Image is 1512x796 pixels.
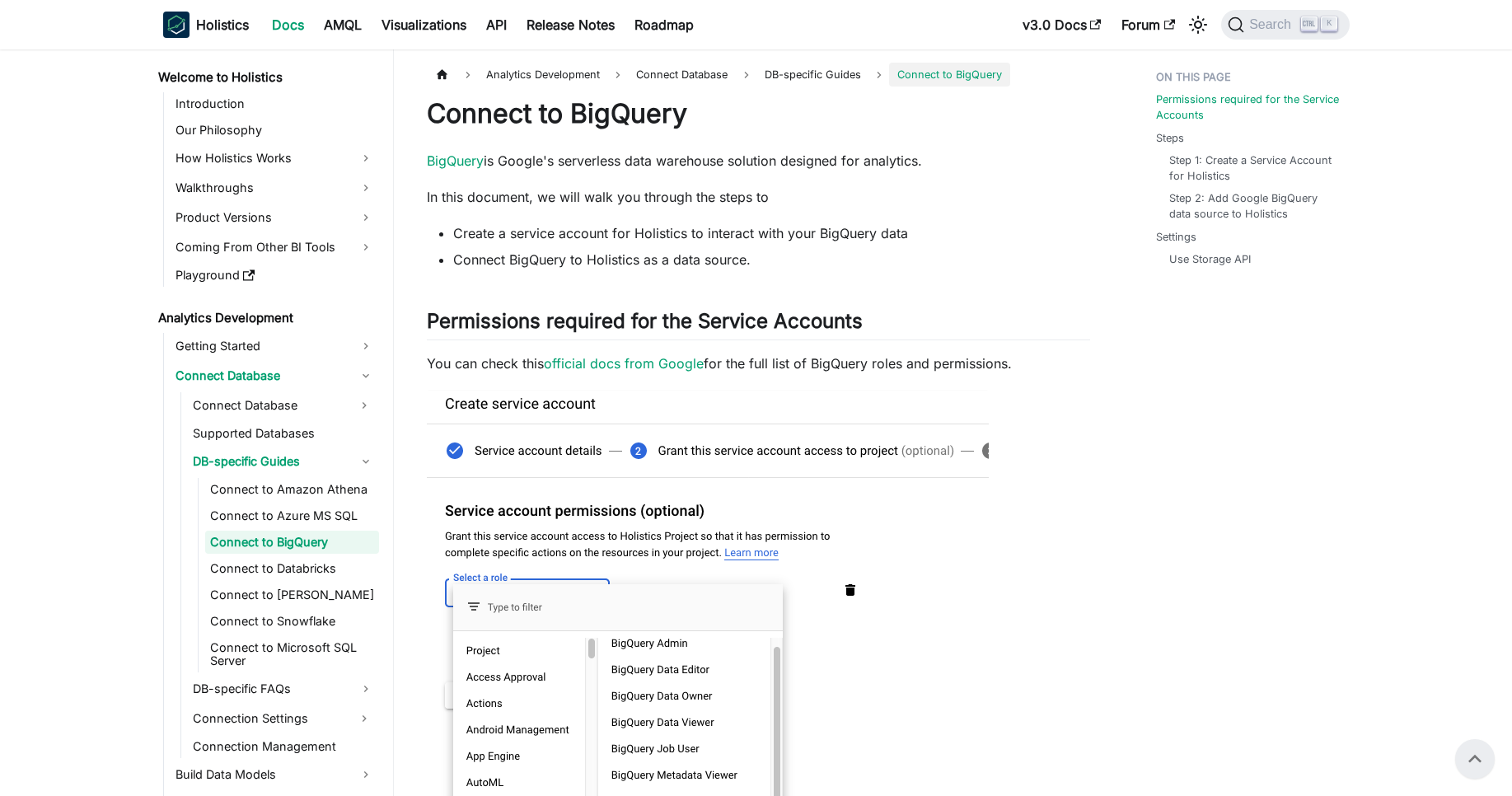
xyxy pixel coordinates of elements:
[427,63,458,87] a: Home page
[262,12,314,38] a: Docs
[1244,17,1301,32] span: Search
[453,250,1090,269] li: Connect BigQuery to Holistics as a data source.
[171,363,379,389] a: Connect Database
[171,204,379,231] a: Product Versions
[153,307,379,330] a: Analytics Development
[314,12,372,38] a: AMQL
[349,705,379,732] button: Expand sidebar category 'Connection Settings'
[372,12,476,38] a: Visualizations
[205,610,379,633] a: Connect to Snowflake
[205,636,379,672] a: Connect to Microsoft SQL Server
[171,92,379,115] a: Introduction
[171,264,379,287] a: Playground
[163,12,190,38] img: Holistics
[171,119,379,142] a: Our Philosophy
[625,12,704,38] a: Roadmap
[171,234,379,260] a: Coming From Other BI Tools
[476,12,517,38] a: API
[1156,130,1184,146] a: Steps
[188,735,379,758] a: Connection Management
[171,145,379,171] a: How Holistics Works
[427,354,1090,373] p: You can check this for the full list of BigQuery roles and permissions.
[163,12,249,38] a: HolisticsHolistics
[427,309,1090,340] h2: Permissions required for the Service Accounts
[188,705,349,732] a: Connection Settings
[1221,10,1349,40] button: Search (Ctrl+K)
[1455,739,1495,779] button: Scroll back to top
[171,761,379,788] a: Build Data Models
[427,152,484,169] a: BigQuery
[153,66,379,89] a: Welcome to Holistics
[1156,91,1340,123] a: Permissions required for the Service Accounts
[1169,190,1333,222] a: Step 2: Add Google BigQuery data source to Holistics
[205,557,379,580] a: Connect to Databricks
[427,63,1090,87] nav: Breadcrumbs
[1185,12,1211,38] button: Switch between dark and light mode (currently light mode)
[427,97,1090,130] h1: Connect to BigQuery
[171,333,379,359] a: Getting Started
[205,478,379,501] a: Connect to Amazon Athena
[205,504,379,527] a: Connect to Azure MS SQL
[756,63,869,87] span: DB-specific Guides
[1112,12,1185,38] a: Forum
[196,15,249,35] b: Holistics
[171,175,379,201] a: Walkthroughs
[1156,229,1196,245] a: Settings
[889,63,1010,87] span: Connect to BigQuery
[628,63,736,87] span: Connect Database
[478,63,608,87] span: Analytics Development
[205,583,379,606] a: Connect to [PERSON_NAME]
[188,392,349,419] a: Connect Database
[349,392,379,419] button: Expand sidebar category 'Connect Database'
[188,676,379,702] a: DB-specific FAQs
[1321,16,1337,31] kbd: K
[427,187,1090,207] p: In this document, we will walk you through the steps to
[147,49,394,796] nav: Docs sidebar
[544,355,704,372] a: official docs from Google
[453,223,1090,243] li: Create a service account for Holistics to interact with your BigQuery data
[188,422,379,445] a: Supported Databases
[427,151,1090,171] p: is Google's serverless data warehouse solution designed for analytics.
[188,448,379,475] a: DB-specific Guides
[1169,152,1333,184] a: Step 1: Create a Service Account for Holistics
[1169,251,1251,267] a: Use Storage API
[517,12,625,38] a: Release Notes
[205,531,379,554] a: Connect to BigQuery
[1013,12,1112,38] a: v3.0 Docs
